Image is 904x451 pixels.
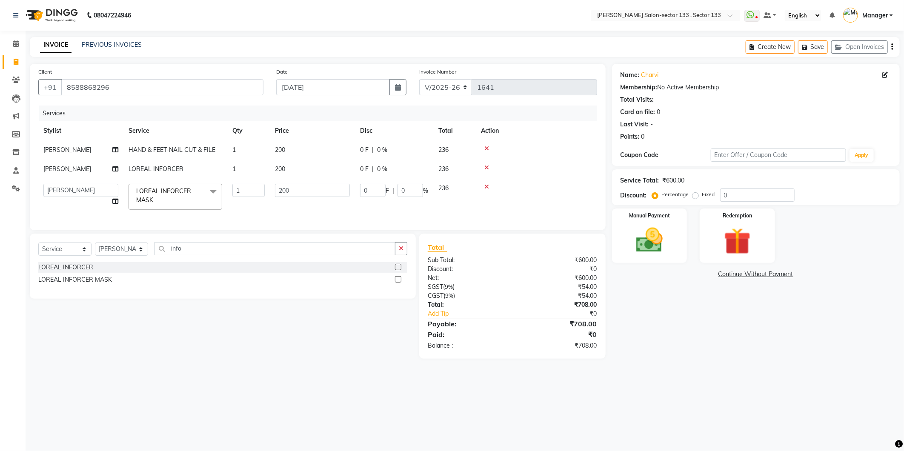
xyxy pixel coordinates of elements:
span: 9% [445,292,453,299]
a: INVOICE [40,37,72,53]
label: Fixed [702,191,715,198]
div: Total Visits: [621,95,654,104]
img: _gift.svg [715,225,759,258]
th: Stylist [38,121,123,140]
a: Charvi [641,71,659,80]
a: Add Tip [421,309,528,318]
th: Price [270,121,355,140]
div: ₹54.00 [512,291,604,300]
div: ₹0 [527,309,603,318]
span: 236 [438,165,449,173]
label: Percentage [662,191,689,198]
span: 236 [438,184,449,192]
div: ₹708.00 [512,319,604,329]
span: 1 [232,146,236,154]
span: 1 [232,165,236,173]
div: Name: [621,71,640,80]
span: 200 [275,146,285,154]
div: ₹54.00 [512,283,604,291]
div: ₹600.00 [512,256,604,265]
label: Manual Payment [629,212,670,220]
span: | [372,146,374,154]
input: Search or Scan [154,242,395,255]
div: Sub Total: [421,256,512,265]
a: x [153,196,157,204]
span: LOREAL INFORCER [129,165,183,173]
span: [PERSON_NAME] [43,165,91,173]
span: CGST [428,292,443,300]
th: Service [123,121,227,140]
div: Last Visit: [621,120,649,129]
label: Client [38,68,52,76]
th: Qty [227,121,270,140]
input: Enter Offer / Coupon Code [711,148,846,162]
div: Payable: [421,319,512,329]
span: 0 F [360,146,369,154]
div: 0 [657,108,661,117]
span: F [386,186,389,195]
div: Services [39,106,604,121]
span: HAND & FEET-NAIL CUT & FILE [129,146,215,154]
span: Manager [862,11,888,20]
button: Open Invoices [831,40,888,54]
div: 0 [641,132,645,141]
span: | [392,186,394,195]
span: Total [428,243,447,252]
th: Action [476,121,597,140]
div: Points: [621,132,640,141]
label: Invoice Number [419,68,456,76]
label: Date [276,68,288,76]
span: 0 % [377,146,387,154]
span: 0 F [360,165,369,174]
div: ₹708.00 [512,341,604,350]
div: No Active Membership [621,83,891,92]
div: Membership: [621,83,658,92]
span: % [423,186,428,195]
div: Balance : [421,341,512,350]
div: Total: [421,300,512,309]
div: ( ) [421,291,512,300]
label: Redemption [723,212,752,220]
button: +91 [38,79,62,95]
span: LOREAL INFORCER MASK [136,187,191,204]
span: SGST [428,283,443,291]
th: Disc [355,121,433,140]
img: _cash.svg [628,225,671,256]
a: PREVIOUS INVOICES [82,41,142,49]
span: 200 [275,165,285,173]
div: ₹708.00 [512,300,604,309]
div: Service Total: [621,176,659,185]
div: Paid: [421,329,512,340]
th: Total [433,121,476,140]
div: ₹0 [512,265,604,274]
div: Net: [421,274,512,283]
span: 236 [438,146,449,154]
span: [PERSON_NAME] [43,146,91,154]
span: 0 % [377,165,387,174]
div: - [651,120,653,129]
div: Discount: [621,191,647,200]
img: logo [22,3,80,27]
button: Save [798,40,828,54]
div: ₹0 [512,329,604,340]
div: LOREAL INFORCER [38,263,93,272]
div: Coupon Code [621,151,711,160]
div: ( ) [421,283,512,291]
img: Manager [843,8,858,23]
button: Apply [850,149,874,162]
a: Continue Without Payment [614,270,898,279]
div: Card on file: [621,108,655,117]
div: ₹600.00 [512,274,604,283]
div: Discount: [421,265,512,274]
b: 08047224946 [94,3,131,27]
span: 9% [445,283,453,290]
button: Create New [746,40,795,54]
div: ₹600.00 [663,176,685,185]
input: Search by Name/Mobile/Email/Code [61,79,263,95]
span: | [372,165,374,174]
div: LOREAL INFORCER MASK [38,275,112,284]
